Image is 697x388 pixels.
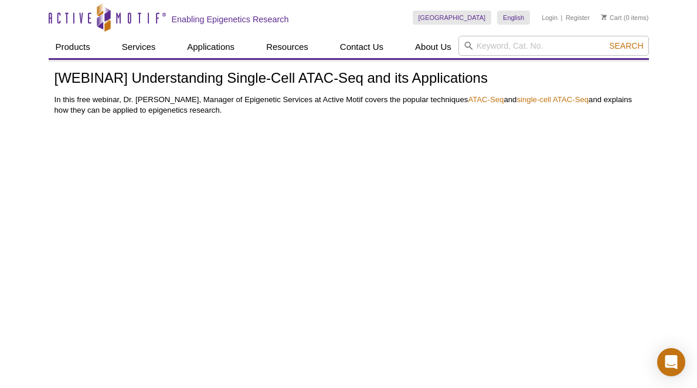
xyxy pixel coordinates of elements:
li: (0 items) [601,11,649,25]
a: single-cell ATAC-Seq [516,95,589,104]
a: [GEOGRAPHIC_DATA] [413,11,492,25]
button: Search [606,41,647,51]
h1: [WEBINAR] Understanding Single-Cell ATAC-Seq and its Applications [55,70,643,87]
a: Products [49,36,97,58]
a: Login [542,14,557,22]
a: Applications [180,36,242,58]
a: Contact Us [333,36,390,58]
h2: Enabling Epigenetics Research [172,14,289,25]
div: Open Intercom Messenger [657,348,685,376]
a: English [497,11,530,25]
a: Register [566,14,590,22]
input: Keyword, Cat. No. [458,36,649,56]
a: ATAC-Seq [468,95,504,104]
img: Your Cart [601,14,607,20]
a: Cart [601,14,622,22]
li: | [561,11,563,25]
p: In this free webinar, Dr. [PERSON_NAME], Manager of Epigenetic Services at Active Motif covers th... [55,95,643,116]
span: Search [609,41,643,50]
a: Services [115,36,163,58]
a: Resources [259,36,315,58]
a: About Us [408,36,458,58]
